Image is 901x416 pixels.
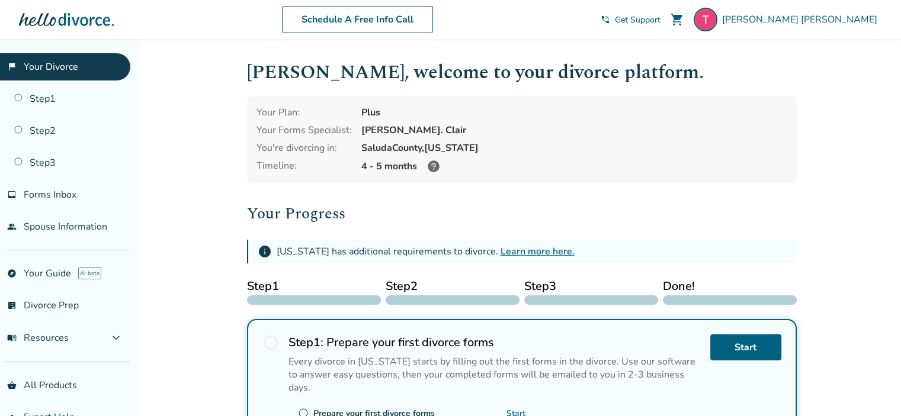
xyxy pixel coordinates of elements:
[7,190,17,199] span: inbox
[361,106,787,119] div: Plus
[601,15,610,24] span: phone_in_talk
[256,141,352,154] div: You're divorcing in:
[361,159,787,173] div: 4 - 5 months
[7,62,17,72] span: flag_2
[601,14,660,25] a: phone_in_talkGet Support
[256,124,352,137] div: Your Forms Specialist:
[258,244,272,259] span: info
[386,278,520,295] span: Step 2
[722,13,882,26] span: [PERSON_NAME] [PERSON_NAME]
[282,6,433,33] a: Schedule A Free Info Call
[247,202,797,225] h2: Your Progress
[710,334,781,360] a: Start
[361,124,787,137] div: [PERSON_NAME]. Clair
[277,245,575,258] div: [US_STATE] has additional requirements to divorce.
[7,269,17,278] span: explore
[7,301,17,310] span: list_alt_check
[78,267,101,279] span: AI beta
[288,355,701,394] div: Every divorce in [US_STATE] starts by filling out the first forms in the divorce. Use our softwar...
[7,222,17,231] span: people
[842,359,901,416] iframe: Chat Widget
[288,334,701,350] h2: Prepare your first divorce forms
[288,334,323,350] strong: Step 1 :
[7,331,69,344] span: Resources
[7,333,17,343] span: menu_book
[361,141,787,154] div: Saluda County, [US_STATE]
[247,278,381,295] span: Step 1
[615,14,660,25] span: Get Support
[670,12,684,27] span: shopping_cart
[256,106,352,119] div: Your Plan:
[501,245,575,258] a: Learn more here.
[109,331,123,345] span: expand_more
[694,8,717,31] img: Teresa Berry
[256,159,352,173] div: Timeline:
[247,58,797,87] h1: [PERSON_NAME] , welcome to your divorce platform.
[524,278,658,295] span: Step 3
[262,334,279,351] span: radio_button_unchecked
[24,188,76,201] span: Forms Inbox
[663,278,797,295] span: Done!
[7,380,17,390] span: shopping_basket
